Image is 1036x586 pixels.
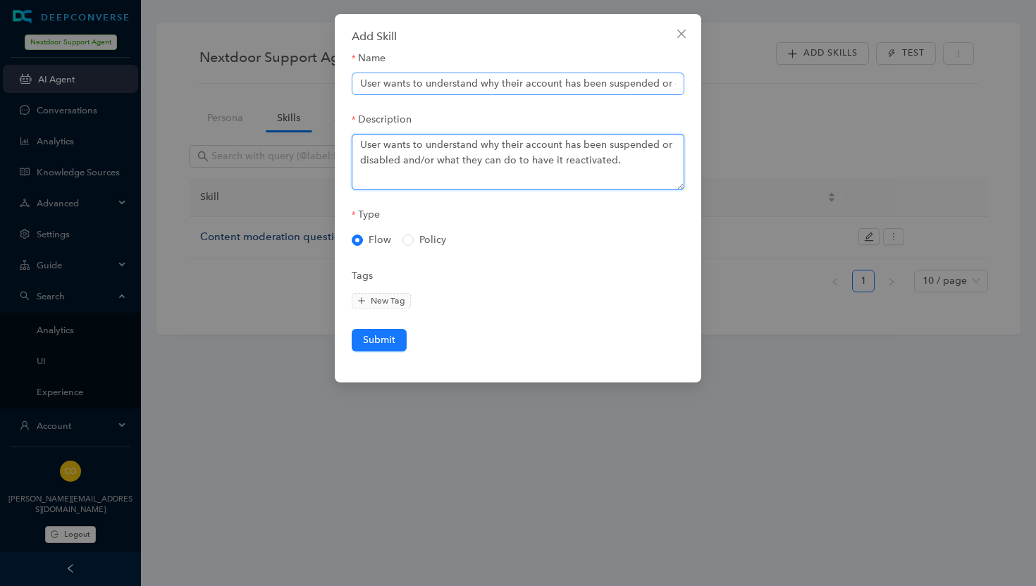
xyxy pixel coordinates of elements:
[352,207,390,223] label: Type
[352,268,383,284] label: Tags
[363,232,397,248] span: Flow
[363,332,395,348] span: Submit
[414,232,452,248] span: Policy
[352,51,395,66] label: Name
[670,23,693,45] button: Close
[357,297,366,305] span: plus
[352,134,684,190] textarea: Description
[676,28,687,39] span: close
[352,112,421,127] label: Description
[352,73,684,95] input: Name
[352,28,684,45] div: Add Skill
[352,329,407,351] button: Submit
[371,296,405,306] span: New Tag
